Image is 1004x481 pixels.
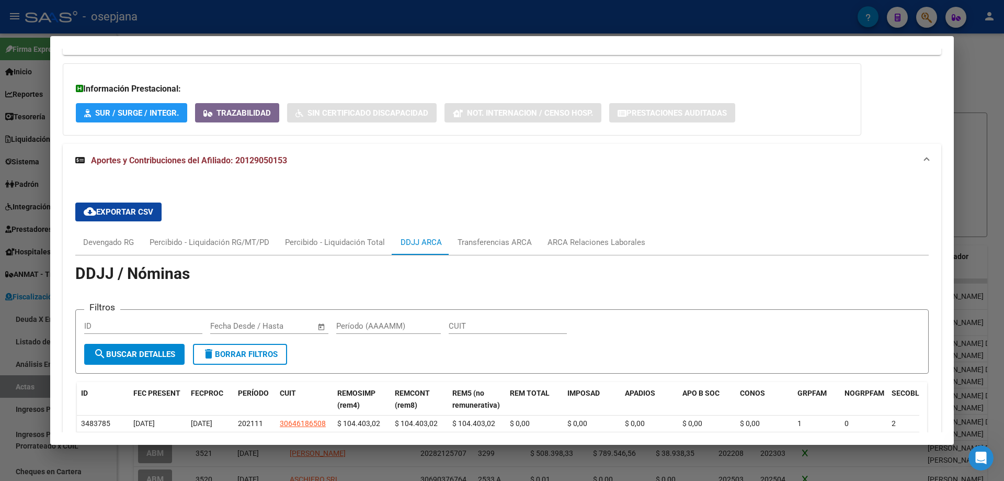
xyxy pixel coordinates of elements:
button: Not. Internacion / Censo Hosp. [444,103,601,122]
input: Fecha inicio [210,321,253,331]
datatable-header-cell: FEC PRESENT [129,382,187,417]
mat-expansion-panel-header: Aportes y Contribuciones del Afiliado: 20129050153 [63,144,941,177]
span: REM TOTAL [510,389,550,397]
datatable-header-cell: REMCONT (rem8) [391,382,448,417]
iframe: Intercom live chat [968,445,994,471]
span: 3483785 [81,419,110,428]
span: Trazabilidad [216,108,271,118]
span: CONOS [740,389,765,397]
span: [DATE] [191,419,212,428]
button: Buscar Detalles [84,344,185,365]
datatable-header-cell: REM5 (no remunerativa) [448,382,506,417]
span: $ 0,00 [740,419,760,428]
span: SECOBLIG [892,389,927,397]
span: [DATE] [133,419,155,428]
datatable-header-cell: PERÍODO [234,382,276,417]
datatable-header-cell: APO B SOC [678,382,736,417]
datatable-header-cell: NOGRPFAM [840,382,887,417]
div: DDJJ ARCA [401,237,442,248]
datatable-header-cell: CUIT [276,382,333,417]
h3: Información Prestacional: [76,83,848,95]
div: Transferencias ARCA [458,237,532,248]
div: Percibido - Liquidación RG/MT/PD [150,237,269,248]
span: $ 104.403,02 [337,419,380,428]
datatable-header-cell: ID [77,382,129,417]
h3: Filtros [84,301,120,313]
span: $ 0,00 [682,419,702,428]
span: REMCONT (rem8) [395,389,430,409]
div: ARCA Relaciones Laborales [547,237,645,248]
span: APADIOS [625,389,655,397]
button: Prestaciones Auditadas [609,103,735,122]
button: Borrar Filtros [193,344,287,365]
button: SUR / SURGE / INTEGR. [76,103,187,122]
button: Open calendar [316,321,328,333]
span: REM5 (no remunerativa) [452,389,500,409]
span: $ 0,00 [567,419,587,428]
span: PERÍODO [238,389,269,397]
button: Trazabilidad [195,103,279,122]
span: $ 104.403,02 [452,419,495,428]
span: 30646186508 [280,419,326,428]
span: $ 0,00 [625,419,645,428]
button: Sin Certificado Discapacidad [287,103,437,122]
span: 2 [892,419,896,428]
span: 1 [797,419,802,428]
datatable-header-cell: SECOBLIG [887,382,934,417]
span: FECPROC [191,389,223,397]
datatable-header-cell: GRPFAM [793,382,840,417]
mat-icon: delete [202,348,215,360]
mat-icon: cloud_download [84,205,96,218]
span: Borrar Filtros [202,350,278,359]
span: NOGRPFAM [845,389,884,397]
input: Fecha fin [262,321,313,331]
span: Prestaciones Auditadas [626,108,727,118]
datatable-header-cell: REM TOTAL [506,382,563,417]
datatable-header-cell: CONOS [736,382,793,417]
span: REMOSIMP (rem4) [337,389,375,409]
mat-icon: search [94,348,106,360]
span: GRPFAM [797,389,827,397]
span: APO B SOC [682,389,720,397]
span: Sin Certificado Discapacidad [307,108,428,118]
span: IMPOSAD [567,389,600,397]
button: Exportar CSV [75,203,162,221]
span: Buscar Detalles [94,350,175,359]
span: $ 0,00 [510,419,530,428]
span: ID [81,389,88,397]
span: Aportes y Contribuciones del Afiliado: 20129050153 [91,155,287,165]
datatable-header-cell: FECPROC [187,382,234,417]
span: 0 [845,419,849,428]
datatable-header-cell: REMOSIMP (rem4) [333,382,391,417]
span: SUR / SURGE / INTEGR. [95,108,179,118]
span: FEC PRESENT [133,389,180,397]
datatable-header-cell: IMPOSAD [563,382,621,417]
div: Percibido - Liquidación Total [285,237,385,248]
span: 202111 [238,419,263,428]
span: Not. Internacion / Censo Hosp. [467,108,593,118]
span: Exportar CSV [84,207,153,217]
span: $ 104.403,02 [395,419,438,428]
div: Devengado RG [83,237,134,248]
datatable-header-cell: APADIOS [621,382,678,417]
span: CUIT [280,389,296,397]
span: DDJJ / Nóminas [75,264,190,283]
